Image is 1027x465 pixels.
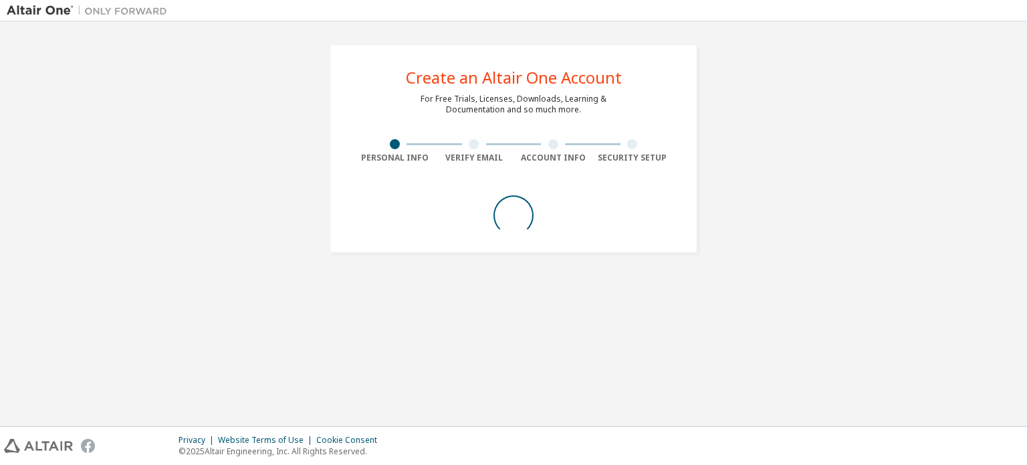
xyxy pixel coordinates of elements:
img: altair_logo.svg [4,439,73,453]
div: Verify Email [435,153,514,163]
div: Create an Altair One Account [406,70,622,86]
div: Security Setup [593,153,673,163]
img: Altair One [7,4,174,17]
div: For Free Trials, Licenses, Downloads, Learning & Documentation and so much more. [421,94,606,115]
p: © 2025 Altair Engineering, Inc. All Rights Reserved. [179,446,385,457]
div: Website Terms of Use [218,435,316,446]
div: Cookie Consent [316,435,385,446]
div: Personal Info [355,153,435,163]
div: Privacy [179,435,218,446]
img: facebook.svg [81,439,95,453]
div: Account Info [513,153,593,163]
